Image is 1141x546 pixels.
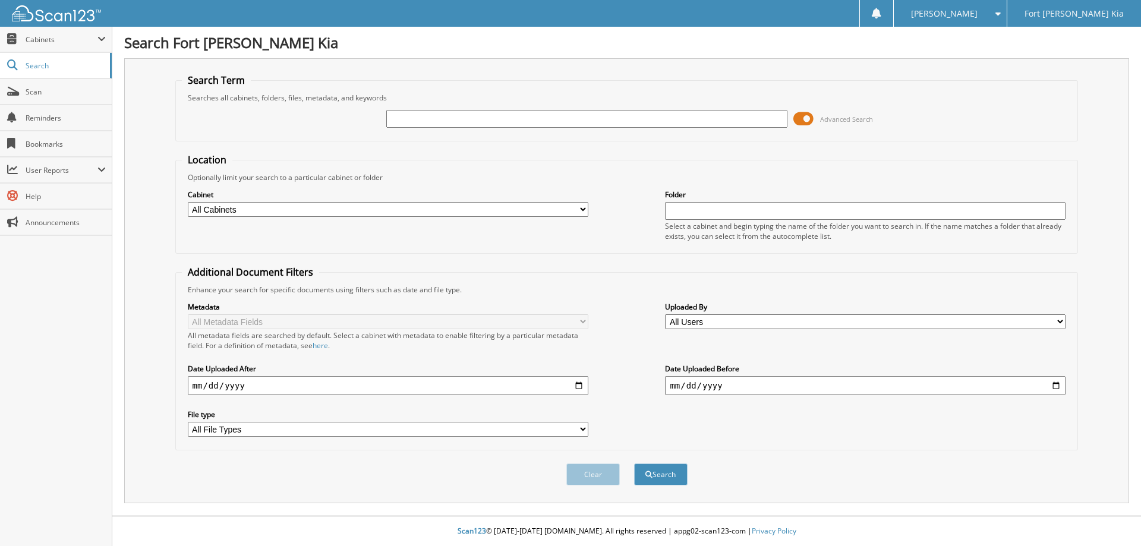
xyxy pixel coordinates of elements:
[566,463,620,485] button: Clear
[188,364,588,374] label: Date Uploaded After
[182,266,319,279] legend: Additional Document Filters
[911,10,978,17] span: [PERSON_NAME]
[182,153,232,166] legend: Location
[112,517,1141,546] div: © [DATE]-[DATE] [DOMAIN_NAME]. All rights reserved | appg02-scan123-com |
[26,165,97,175] span: User Reports
[12,5,101,21] img: scan123-logo-white.svg
[182,93,1072,103] div: Searches all cabinets, folders, files, metadata, and keywords
[665,221,1066,241] div: Select a cabinet and begin typing the name of the folder you want to search in. If the name match...
[26,87,106,97] span: Scan
[313,340,328,351] a: here
[182,285,1072,295] div: Enhance your search for specific documents using filters such as date and file type.
[188,376,588,395] input: start
[182,172,1072,182] div: Optionally limit your search to a particular cabinet or folder
[188,409,588,419] label: File type
[634,463,688,485] button: Search
[26,61,104,71] span: Search
[26,191,106,201] span: Help
[188,190,588,200] label: Cabinet
[665,190,1066,200] label: Folder
[188,302,588,312] label: Metadata
[26,113,106,123] span: Reminders
[188,330,588,351] div: All metadata fields are searched by default. Select a cabinet with metadata to enable filtering b...
[182,74,251,87] legend: Search Term
[665,376,1066,395] input: end
[124,33,1129,52] h1: Search Fort [PERSON_NAME] Kia
[820,115,873,124] span: Advanced Search
[752,526,796,536] a: Privacy Policy
[26,34,97,45] span: Cabinets
[26,217,106,228] span: Announcements
[665,364,1066,374] label: Date Uploaded Before
[1025,10,1124,17] span: Fort [PERSON_NAME] Kia
[458,526,486,536] span: Scan123
[26,139,106,149] span: Bookmarks
[665,302,1066,312] label: Uploaded By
